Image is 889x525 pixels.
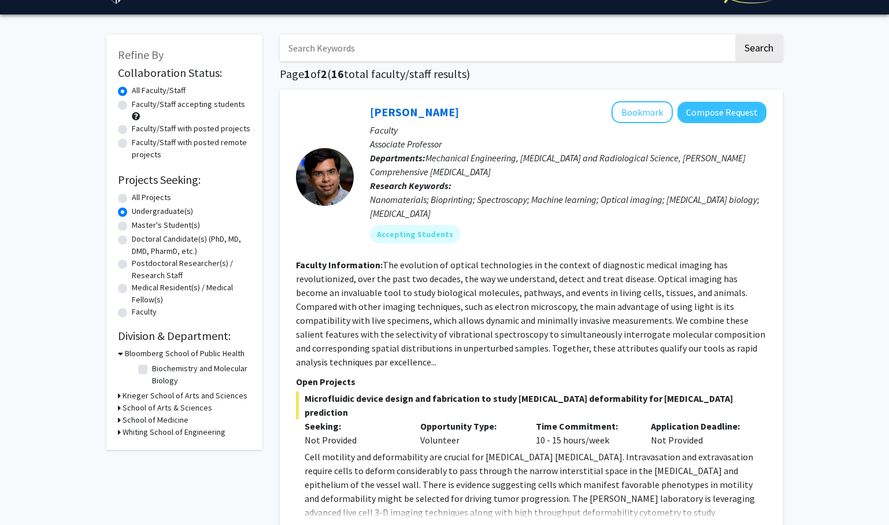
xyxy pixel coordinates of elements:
label: Faculty/Staff with posted remote projects [132,136,251,161]
b: Departments: [370,152,425,164]
input: Search Keywords [280,35,734,61]
label: Undergraduate(s) [132,205,193,217]
h3: Krieger School of Arts and Sciences [123,390,247,402]
h2: Collaboration Status: [118,66,251,80]
label: Faculty [132,306,157,318]
label: Faculty/Staff with posted projects [132,123,250,135]
fg-read-more: The evolution of optical technologies in the context of diagnostic medical imaging has revolution... [296,259,765,368]
p: Associate Professor [370,137,766,151]
p: Faculty [370,123,766,137]
p: Seeking: [305,419,403,433]
div: Nanomaterials; Bioprinting; Spectroscopy; Machine learning; Optical imaging; [MEDICAL_DATA] biolo... [370,193,766,220]
h3: School of Arts & Sciences [123,402,212,414]
label: Faculty/Staff accepting students [132,98,245,110]
span: 2 [321,66,327,81]
label: Biochemistry and Molecular Biology [152,363,248,387]
iframe: Chat [9,473,49,516]
span: 1 [304,66,310,81]
h3: Bloomberg School of Public Health [125,347,245,360]
h2: Projects Seeking: [118,173,251,187]
label: All Projects [132,191,171,204]
span: Refine By [118,47,164,62]
div: Not Provided [305,433,403,447]
mat-chip: Accepting Students [370,225,460,243]
label: Medical Resident(s) / Medical Fellow(s) [132,282,251,306]
b: Research Keywords: [370,180,451,191]
label: Master's Student(s) [132,219,200,231]
label: Postdoctoral Researcher(s) / Research Staff [132,257,251,282]
div: Volunteer [412,419,527,447]
b: Faculty Information: [296,259,383,271]
label: Doctoral Candidate(s) (PhD, MD, DMD, PharmD, etc.) [132,233,251,257]
h2: Division & Department: [118,329,251,343]
button: Add Ishan Barman to Bookmarks [612,101,673,123]
div: Not Provided [642,419,758,447]
div: 10 - 15 hours/week [527,419,643,447]
span: Mechanical Engineering, [MEDICAL_DATA] and Radiological Science, [PERSON_NAME] Comprehensive [MED... [370,152,746,178]
p: Time Commitment: [536,419,634,433]
label: All Faculty/Staff [132,84,186,97]
p: Application Deadline: [651,419,749,433]
h3: School of Medicine [123,414,188,426]
p: Open Projects [296,375,766,389]
p: Opportunity Type: [420,419,518,433]
button: Compose Request to Ishan Barman [677,102,766,123]
span: Microfluidic device design and fabrication to study [MEDICAL_DATA] deformability for [MEDICAL_DAT... [296,391,766,419]
a: [PERSON_NAME] [370,105,459,119]
button: Search [735,35,783,61]
span: 16 [331,66,344,81]
h3: Whiting School of Engineering [123,426,225,438]
h1: Page of ( total faculty/staff results) [280,67,783,81]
